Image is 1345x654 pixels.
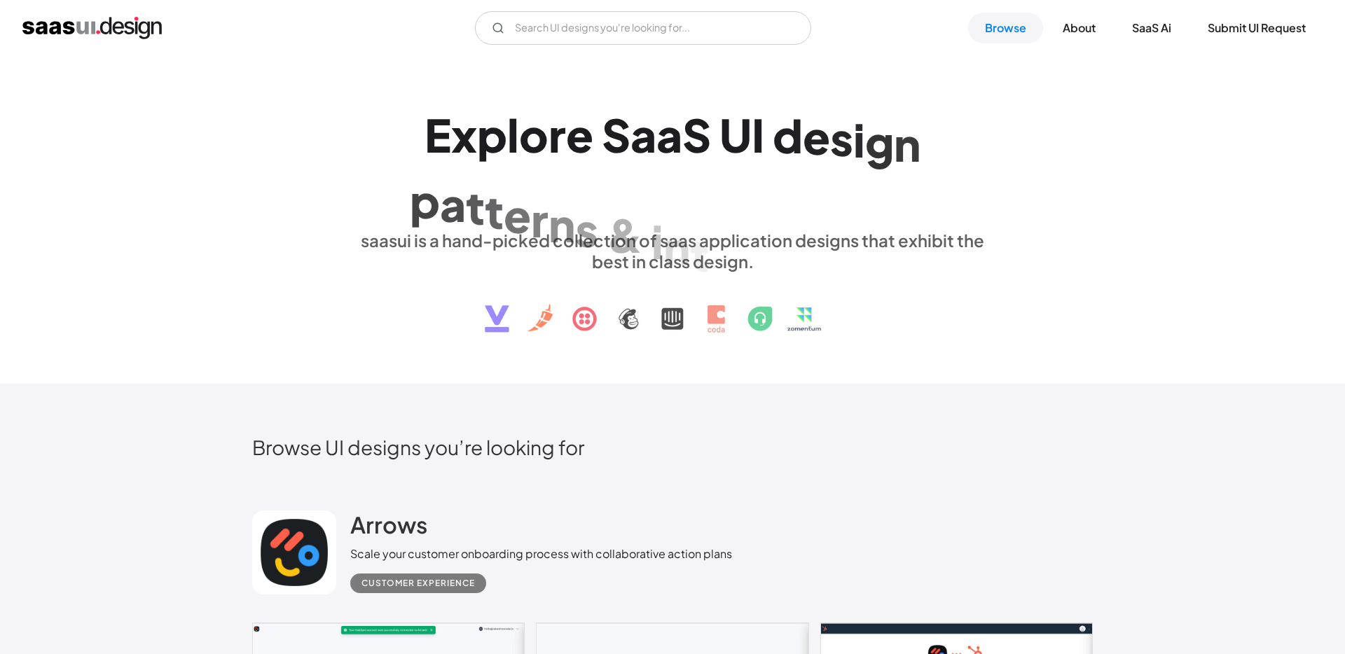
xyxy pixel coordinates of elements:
div: E [425,108,451,162]
div: s [575,202,598,256]
a: home [22,17,162,39]
div: saasui is a hand-picked collection of saas application designs that exhibit the best in class des... [350,230,995,272]
h2: Arrows [350,510,427,538]
h2: Browse UI designs you’re looking for [252,435,1093,459]
div: a [630,108,656,162]
div: n [663,221,690,274]
div: x [451,108,477,162]
form: Email Form [475,11,811,45]
a: SaaS Ai [1115,13,1188,43]
div: n [894,117,920,171]
div: Customer Experience [361,575,475,592]
div: U [719,108,752,162]
a: Submit UI Request [1191,13,1323,43]
div: r [549,108,566,162]
div: s [830,111,853,165]
div: t [485,184,504,238]
div: d [773,109,803,163]
div: & [607,208,643,262]
div: e [803,110,830,164]
a: Browse [968,13,1043,43]
div: i [651,214,663,268]
div: Scale your customer onboarding process with collaborative action plans [350,545,732,562]
div: o [519,108,549,162]
div: i [853,113,865,167]
div: r [531,193,549,246]
a: Arrows [350,510,427,545]
div: I [752,109,764,162]
div: n [549,197,575,251]
input: Search UI designs you're looking for... [475,11,811,45]
div: a [440,177,466,231]
div: t [690,227,709,281]
div: e [566,108,593,162]
div: S [682,108,711,162]
div: t [466,180,485,234]
div: a [656,108,682,162]
div: l [507,108,519,162]
div: g [865,115,894,169]
a: About [1046,13,1112,43]
div: S [602,108,630,162]
img: text, icon, saas logo [460,272,885,345]
div: p [477,108,507,162]
div: e [504,188,531,242]
h1: Explore SaaS UI design patterns & interactions. [350,108,995,216]
div: p [410,174,440,228]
